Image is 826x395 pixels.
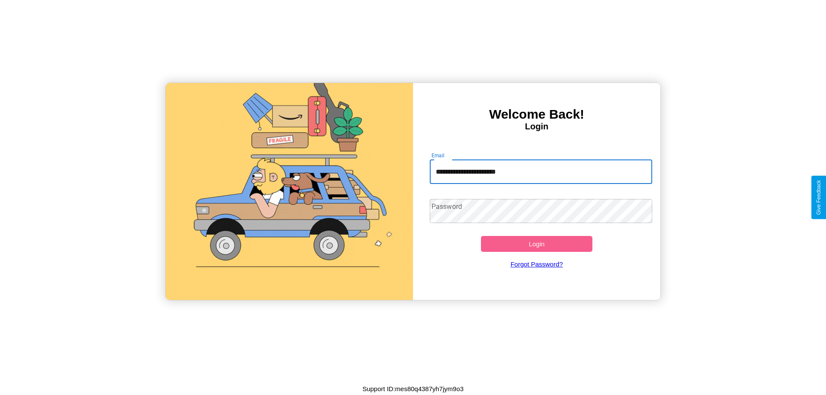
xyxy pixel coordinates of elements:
p: Support ID: mes80q4387yh7jym9o3 [362,383,463,395]
div: Give Feedback [816,180,822,215]
label: Email [431,152,445,159]
h3: Welcome Back! [413,107,660,122]
img: gif [166,83,413,300]
a: Forgot Password? [425,252,648,276]
h4: Login [413,122,660,132]
button: Login [481,236,592,252]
